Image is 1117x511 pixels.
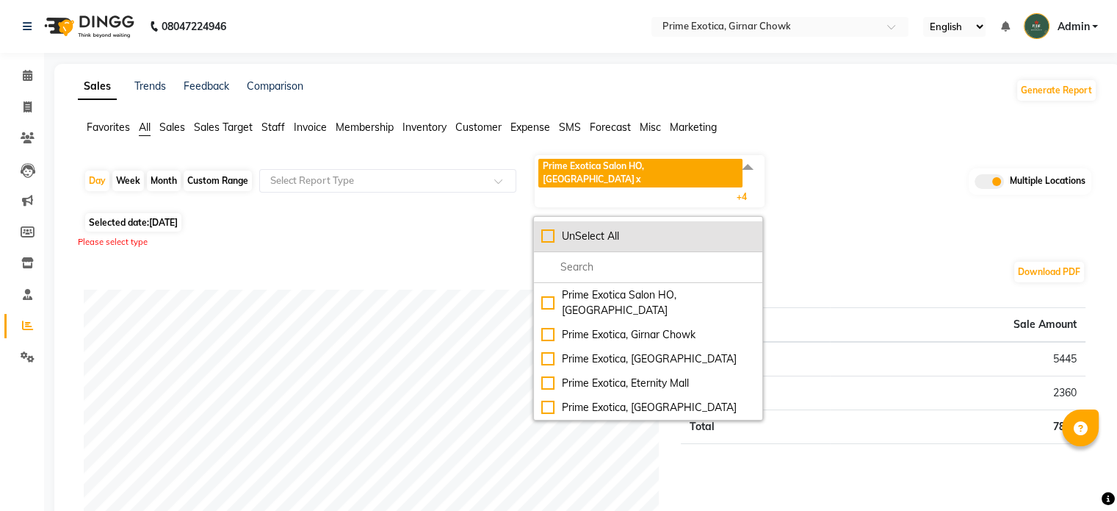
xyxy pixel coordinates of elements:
[830,376,1085,410] td: 2360
[149,217,178,228] span: [DATE]
[78,236,1097,249] div: Please select type
[402,121,447,134] span: Inventory
[541,376,755,391] div: Prime Exotica, Eternity Mall
[510,121,550,134] span: Expense
[541,351,755,367] div: Prime Exotica, [GEOGRAPHIC_DATA]
[78,74,117,100] a: Sales
[455,121,502,134] span: Customer
[194,121,253,134] span: Sales Target
[336,121,394,134] span: Membership
[87,121,130,134] span: Favorites
[294,121,327,134] span: Invoice
[830,307,1085,342] th: Sale Amount
[1017,80,1096,101] button: Generate Report
[541,287,755,318] div: Prime Exotica Salon HO, [GEOGRAPHIC_DATA]
[1014,262,1084,282] button: Download PDF
[139,121,151,134] span: All
[112,171,144,191] div: Week
[159,121,185,134] span: Sales
[541,260,755,275] input: multiselect-search
[543,160,644,185] span: Prime Exotica Salon HO, [GEOGRAPHIC_DATA]
[1024,13,1049,39] img: Admin
[830,410,1085,443] td: 7805
[261,121,285,134] span: Staff
[635,174,641,185] a: x
[37,6,138,47] img: logo
[1010,174,1085,189] span: Multiple Locations
[640,121,661,134] span: Misc
[147,171,181,191] div: Month
[590,121,631,134] span: Forecast
[681,410,830,443] td: Total
[830,342,1085,376] td: 5445
[162,6,226,47] b: 08047224946
[541,229,755,244] div: UnSelect All
[1057,19,1089,35] span: Admin
[559,121,581,134] span: SMS
[737,191,758,202] span: +4
[184,171,252,191] div: Custom Range
[184,79,229,93] a: Feedback
[85,213,181,232] span: Selected date:
[670,121,717,134] span: Marketing
[541,327,755,343] div: Prime Exotica, Girnar Chowk
[247,79,303,93] a: Comparison
[85,171,109,191] div: Day
[541,400,755,415] div: Prime Exotica, [GEOGRAPHIC_DATA]
[134,79,166,93] a: Trends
